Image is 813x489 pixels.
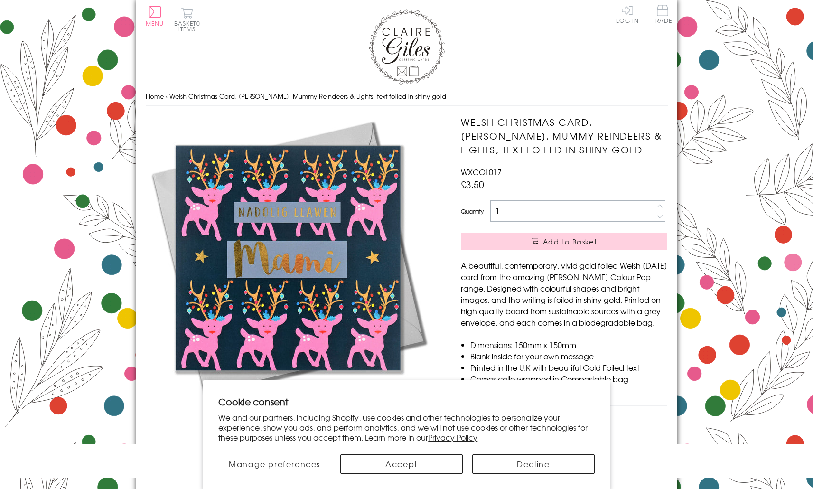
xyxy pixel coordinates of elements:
[178,19,200,33] span: 0 items
[174,8,200,32] button: Basket0 items
[470,339,667,350] li: Dimensions: 150mm x 150mm
[461,115,667,156] h1: Welsh Christmas Card, [PERSON_NAME], Mummy Reindeers & Lights, text foiled in shiny gold
[218,454,331,474] button: Manage preferences
[470,362,667,373] li: Printed in the U.K with beautiful Gold Foiled text
[146,6,164,26] button: Menu
[616,5,639,23] a: Log In
[470,350,667,362] li: Blank inside for your own message
[218,395,595,408] h2: Cookie consent
[653,5,673,23] span: Trade
[146,115,430,400] img: Welsh Christmas Card, Mami, Mummy Reindeers & Lights, text foiled in shiny gold
[461,207,484,216] label: Quantity
[653,5,673,25] a: Trade
[229,458,320,470] span: Manage preferences
[461,166,502,178] span: WXCOL017
[472,454,595,474] button: Decline
[146,92,164,101] a: Home
[543,237,597,246] span: Add to Basket
[369,9,445,85] img: Claire Giles Greetings Cards
[461,178,484,191] span: £3.50
[461,260,667,328] p: A beautiful, contemporary, vivid gold foiled Welsh [DATE] card from the amazing [PERSON_NAME] Col...
[166,92,168,101] span: ›
[146,19,164,28] span: Menu
[218,413,595,442] p: We and our partners, including Shopify, use cookies and other technologies to personalize your ex...
[470,373,667,385] li: Comes cello wrapped in Compostable bag
[146,87,668,106] nav: breadcrumbs
[461,233,667,250] button: Add to Basket
[169,92,446,101] span: Welsh Christmas Card, [PERSON_NAME], Mummy Reindeers & Lights, text foiled in shiny gold
[340,454,463,474] button: Accept
[428,432,477,443] a: Privacy Policy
